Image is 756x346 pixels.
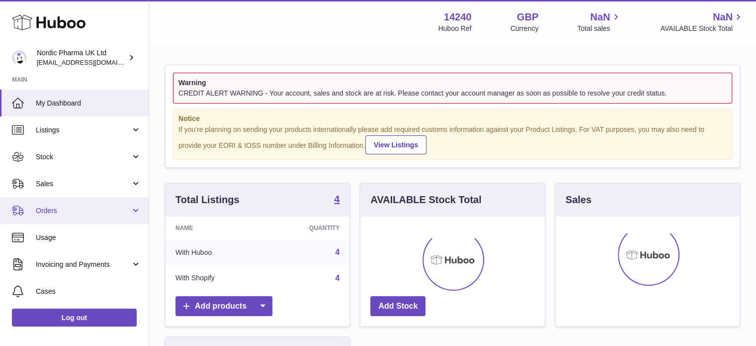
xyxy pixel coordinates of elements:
[713,10,733,24] span: NaN
[37,58,146,66] span: [EMAIL_ADDRESS][DOMAIN_NAME]
[166,217,265,239] th: Name
[660,10,744,33] a: NaN AVAILABLE Stock Total
[12,309,137,327] a: Log out
[577,10,621,33] a: NaN Total sales
[438,24,472,33] div: Huboo Ref
[175,193,240,207] h3: Total Listings
[334,194,339,206] a: 4
[36,260,131,269] span: Invoicing and Payments
[660,24,744,33] span: AVAILABLE Stock Total
[510,24,539,33] div: Currency
[178,114,727,123] strong: Notice
[590,10,610,24] span: NaN
[36,206,131,216] span: Orders
[178,125,727,155] div: If you're planning on sending your products internationally please add required customs informati...
[12,50,27,65] img: ruzana_parkhomenko@wow24-7.io
[36,125,131,135] span: Listings
[36,233,141,242] span: Usage
[36,179,131,189] span: Sales
[370,193,481,207] h3: AVAILABLE Stock Total
[36,287,141,296] span: Cases
[175,296,272,317] a: Add products
[178,78,727,88] strong: Warning
[517,10,538,24] strong: GBP
[36,99,141,108] span: My Dashboard
[166,239,265,265] td: With Huboo
[365,135,426,154] a: View Listings
[37,48,126,67] div: Nordic Pharma UK Ltd
[335,274,339,282] a: 4
[265,217,350,239] th: Quantity
[370,296,425,317] a: Add Stock
[566,193,591,207] h3: Sales
[335,248,339,256] a: 4
[178,89,727,98] div: CREDIT ALERT WARNING - Your account, sales and stock are at risk. Please contact your account man...
[334,194,339,204] strong: 4
[444,10,472,24] strong: 14240
[166,265,265,291] td: With Shopify
[577,24,621,33] span: Total sales
[36,152,131,162] span: Stock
